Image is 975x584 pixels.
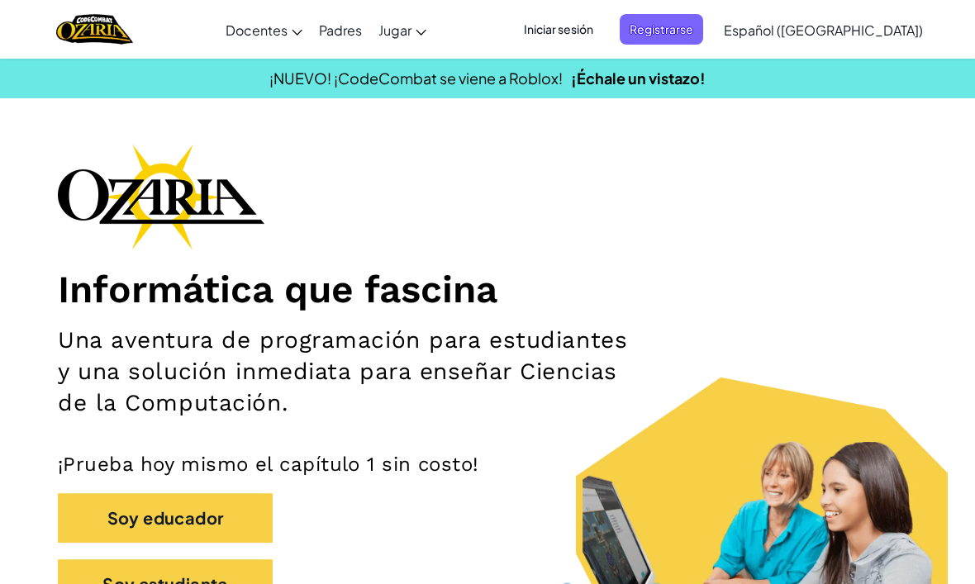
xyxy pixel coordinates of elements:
a: Padres [311,7,370,52]
a: ¡Échale un vistazo! [571,69,706,88]
span: Jugar [378,21,411,39]
button: Registrarse [620,14,703,45]
span: Español ([GEOGRAPHIC_DATA]) [724,21,923,39]
a: Jugar [370,7,435,52]
h2: Una aventura de programación para estudiantes y una solución inmediata para enseñar Ciencias de l... [58,325,634,419]
img: Ozaria branding logo [58,144,264,249]
a: Docentes [217,7,311,52]
a: Español ([GEOGRAPHIC_DATA]) [716,7,931,52]
span: Docentes [226,21,288,39]
span: ¡NUEVO! ¡CodeCombat se viene a Roblox! [269,69,563,88]
button: Iniciar sesión [514,14,603,45]
img: Home [56,12,133,46]
p: ¡Prueba hoy mismo el capítulo 1 sin costo! [58,452,917,477]
a: Ozaria by CodeCombat logo [56,12,133,46]
h1: Informática que fascina [58,266,917,312]
button: Soy educador [58,493,273,543]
